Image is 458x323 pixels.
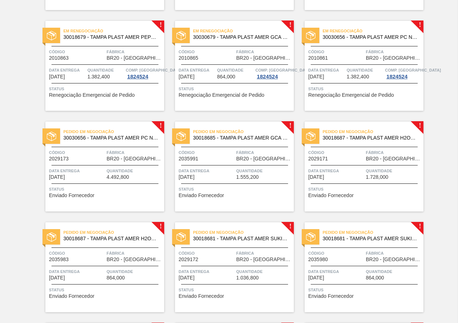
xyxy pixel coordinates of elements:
span: 30018687 - TAMPA PLAST AMER H2OH LIMAO S/LINER [323,135,418,141]
span: 30030656 - TAMPA PLAST AMER PC NIV24 [63,135,158,141]
span: Fábrica [366,48,422,55]
span: Fábrica [107,48,162,55]
span: 1.036,800 [236,275,259,281]
span: Renegociação Emergencial de Pedido [49,92,135,98]
a: !statusPedido em Negociação30018681 - TAMPA PLAST AMER SUKITA S/LINERCódigo2035980FábricaBR20 - [... [294,222,423,312]
span: BR20 - Sapucaia [236,156,292,161]
span: 30/09/2025 [179,74,194,79]
span: Pedido em Negociação [323,229,423,236]
span: Quantidade [107,268,162,275]
span: 2035983 [49,257,69,262]
span: 30/09/2025 [49,174,65,180]
span: Status [179,85,292,92]
span: Enviado Fornecedor [49,294,94,299]
span: BR20 - Sapucaia [107,257,162,262]
span: Quantidade [87,67,124,74]
span: Fábrica [107,250,162,257]
img: status [306,132,315,141]
span: Data entrega [308,67,345,74]
img: status [47,132,56,141]
span: Comp. Carga [255,67,311,74]
div: 1824524 [385,74,409,79]
span: Data entrega [49,67,86,74]
span: BR20 - Sapucaia [107,156,162,161]
span: Código [49,149,105,156]
span: Data entrega [179,167,234,174]
img: status [47,31,56,40]
span: 30018687 - TAMPA PLAST AMER H2OH LIMAO S/LINER [63,236,158,241]
img: status [176,132,186,141]
span: Código [308,149,364,156]
span: Pedido em Negociação [63,229,164,236]
span: 02/10/2025 [308,275,324,281]
img: status [306,232,315,242]
span: Código [49,250,105,257]
a: !statusEm renegociação30030656 - TAMPA PLAST AMER PC NIV24Código2010861FábricaBR20 - [GEOGRAPHIC_... [294,21,423,111]
span: 864,000 [217,74,235,79]
span: 02/10/2025 [179,275,194,281]
span: 2010861 [308,55,328,61]
span: Fábrica [236,250,292,257]
a: Comp. [GEOGRAPHIC_DATA]1824524 [385,67,422,79]
span: Em renegociação [63,27,164,35]
img: status [176,31,186,40]
span: Código [179,48,234,55]
span: Status [179,186,292,193]
span: Status [308,186,422,193]
a: !statusPedido em Negociação30018687 - TAMPA PLAST AMER H2OH LIMAO S/LINERCódigo2035983FábricaBR20... [35,222,164,312]
span: Data entrega [308,167,364,174]
span: 1.728,000 [366,174,388,180]
span: Fábrica [236,48,292,55]
img: status [47,232,56,242]
span: 30030656 - TAMPA PLAST AMER PC NIV24 [323,35,418,40]
img: status [306,31,315,40]
span: Fábrica [236,149,292,156]
span: Enviado Fornecedor [179,193,224,198]
span: Fábrica [366,149,422,156]
span: Fábrica [366,250,422,257]
span: Comp. Carga [126,67,181,74]
span: Data entrega [179,67,215,74]
a: Comp. [GEOGRAPHIC_DATA]1824524 [126,67,162,79]
span: 2035980 [308,257,328,262]
span: 30030679 - TAMPA PLAST AMER GCA ZERO NIV24 [193,35,288,40]
span: Pedido em Negociação [323,128,423,135]
span: Status [49,186,162,193]
span: Código [308,250,364,257]
span: Status [308,286,422,294]
span: 2010865 [179,55,198,61]
span: 4.492,800 [107,174,129,180]
span: 02/10/2025 [308,174,324,180]
span: Renegociação Emergencial de Pedido [179,92,264,98]
a: !statusPedido em Negociação30030656 - TAMPA PLAST AMER PC NIV24Código2029173FábricaBR20 - [GEOGRA... [35,122,164,211]
span: Quantidade [366,268,422,275]
span: Enviado Fornecedor [179,294,224,299]
span: Data entrega [49,268,105,275]
a: !statusEm renegociação30030679 - TAMPA PLAST AMER GCA ZERO NIV24Código2010865FábricaBR20 - [GEOGR... [164,21,294,111]
span: 2010863 [49,55,69,61]
span: 01/10/2025 [179,174,194,180]
span: Código [179,149,234,156]
span: Código [179,250,234,257]
span: 864,000 [107,275,125,281]
span: Quantidade [347,67,383,74]
span: Comp. Carga [385,67,441,74]
span: Status [179,286,292,294]
span: 864,000 [366,275,384,281]
span: 30018685 - TAMPA PLAST AMER GCA S/LINER [193,135,288,141]
a: Comp. [GEOGRAPHIC_DATA]1824524 [255,67,292,79]
span: Status [308,85,422,92]
span: 1.382,400 [87,74,110,79]
span: BR20 - Sapucaia [236,257,292,262]
span: Fábrica [107,149,162,156]
span: BR20 - Sapucaia [107,55,162,61]
span: Em renegociação [193,27,294,35]
span: 2029173 [49,156,69,161]
div: 1824524 [126,74,149,79]
div: 1824524 [255,74,279,79]
span: 2029172 [179,257,198,262]
span: 30/09/2025 [308,74,324,79]
span: Quantidade [366,167,422,174]
span: 30/09/2025 [49,74,65,79]
span: Renegociação Emergencial de Pedido [308,92,394,98]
